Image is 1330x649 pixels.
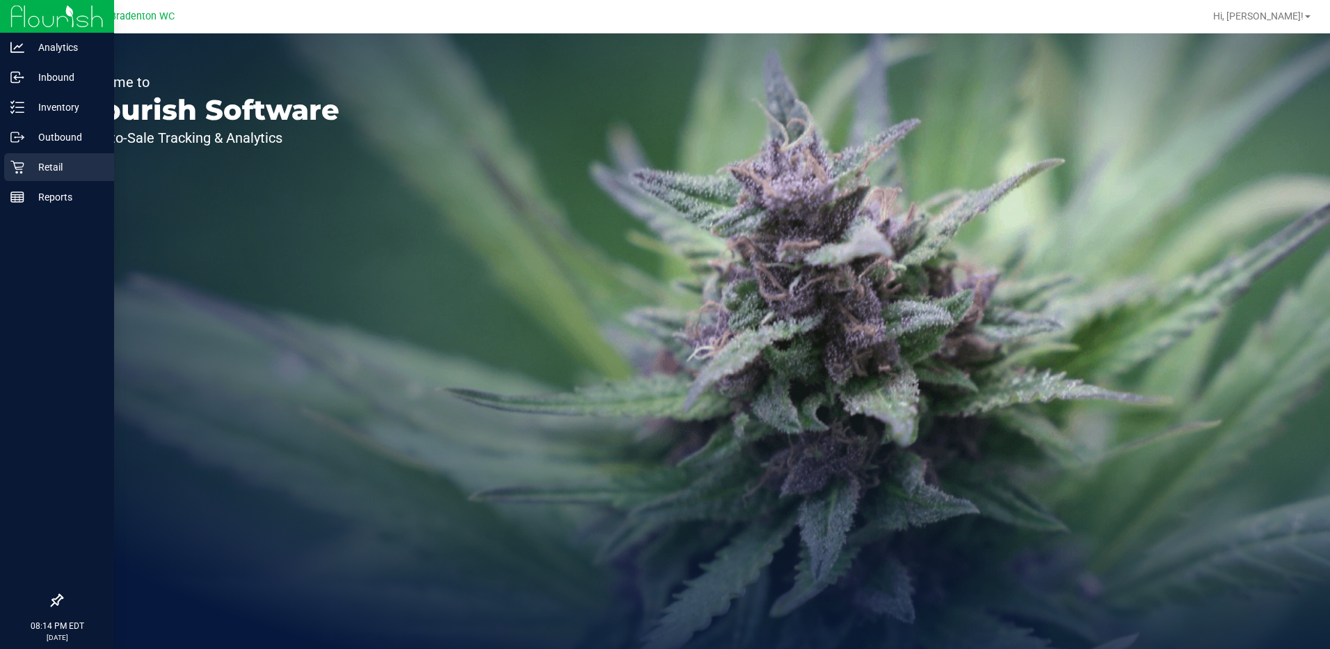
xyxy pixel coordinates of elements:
p: [DATE] [6,632,108,643]
span: Hi, [PERSON_NAME]! [1213,10,1304,22]
inline-svg: Reports [10,190,24,204]
p: Seed-to-Sale Tracking & Analytics [75,131,339,145]
p: Welcome to [75,75,339,89]
inline-svg: Analytics [10,40,24,54]
p: 08:14 PM EDT [6,620,108,632]
span: Bradenton WC [110,10,175,22]
p: Inbound [24,69,108,86]
inline-svg: Retail [10,160,24,174]
p: Retail [24,159,108,175]
inline-svg: Inventory [10,100,24,114]
p: Reports [24,189,108,205]
inline-svg: Inbound [10,70,24,84]
p: Inventory [24,99,108,116]
p: Analytics [24,39,108,56]
inline-svg: Outbound [10,130,24,144]
p: Outbound [24,129,108,146]
p: Flourish Software [75,96,339,124]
